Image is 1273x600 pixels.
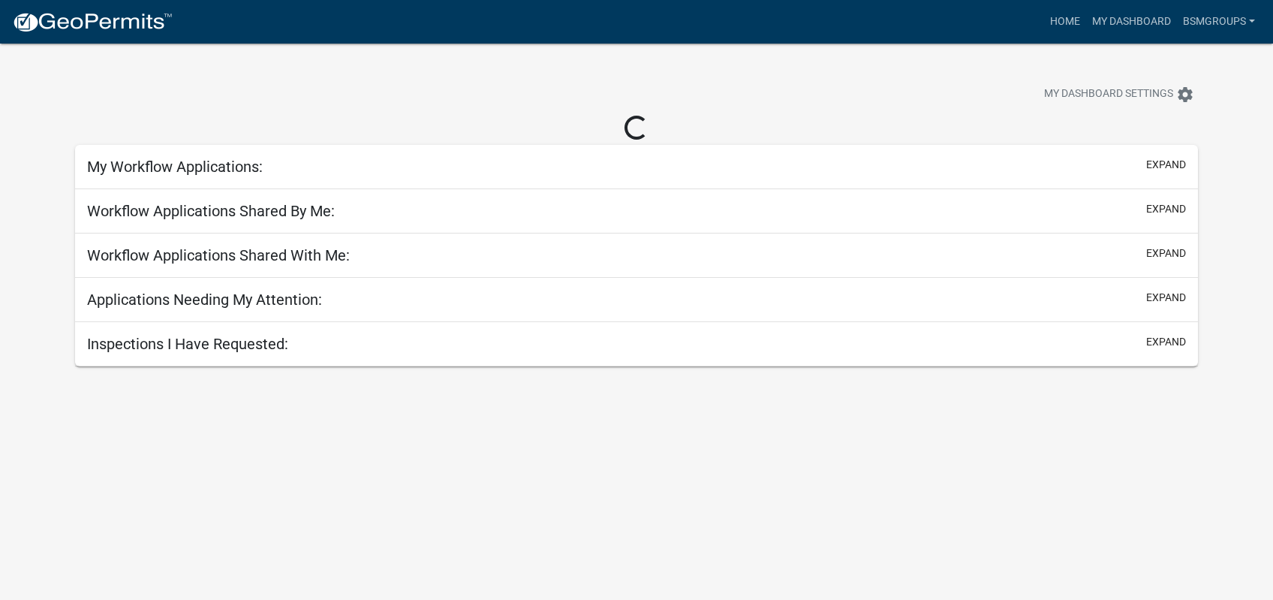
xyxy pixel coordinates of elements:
button: expand [1146,290,1186,306]
button: expand [1146,157,1186,173]
h5: My Workflow Applications: [87,158,263,176]
button: expand [1146,334,1186,350]
h5: Applications Needing My Attention: [87,291,322,309]
button: expand [1146,246,1186,261]
h5: Workflow Applications Shared With Me: [87,246,350,264]
span: My Dashboard Settings [1044,86,1173,104]
a: My Dashboard [1086,8,1177,36]
h5: Inspections I Have Requested: [87,335,288,353]
button: My Dashboard Settingssettings [1032,80,1206,109]
a: BSMGroups [1177,8,1261,36]
i: settings [1176,86,1194,104]
a: Home [1044,8,1086,36]
h5: Workflow Applications Shared By Me: [87,202,335,220]
button: expand [1146,201,1186,217]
